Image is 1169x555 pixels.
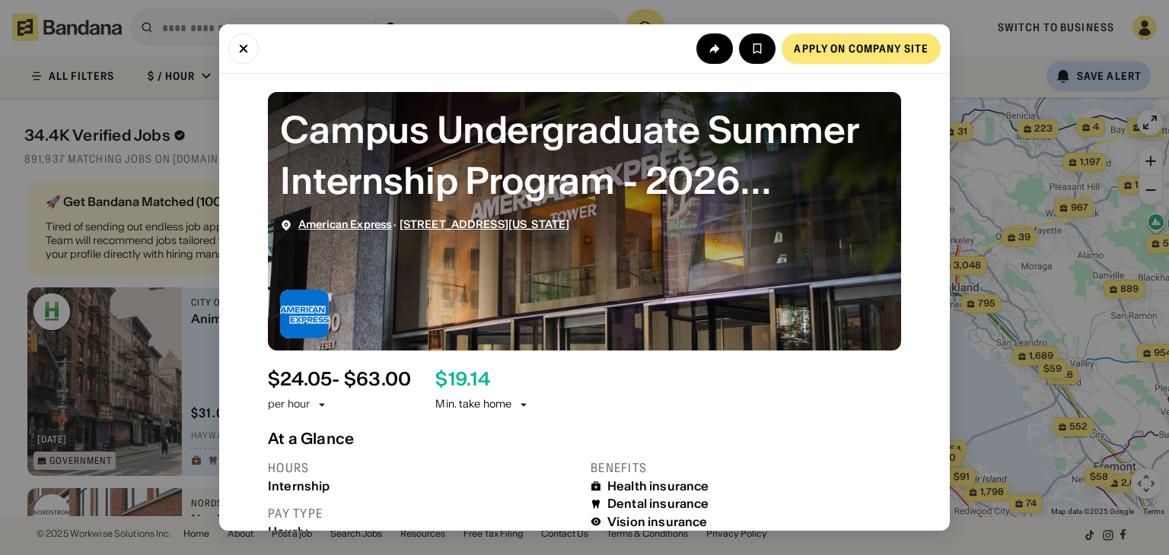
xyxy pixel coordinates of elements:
[280,104,889,206] div: Campus Undergraduate Summer Internship Program - 2026 Operational Resilience, Enterprise Shared S...
[794,43,929,54] div: Apply on company site
[268,460,578,476] div: Hours
[400,217,570,231] span: [STREET_ADDRESS][US_STATE]
[268,369,411,391] div: $ 24.05 - $63.00
[607,515,708,529] div: Vision insurance
[280,290,329,338] img: American Express logo
[591,460,901,476] div: Benefits
[435,397,530,412] div: Min. take home
[298,218,569,231] div: ·
[607,496,709,511] div: Dental insurance
[268,525,578,539] div: Hourly
[607,479,709,493] div: Health insurance
[298,217,391,231] span: American Express
[228,33,259,64] button: Close
[268,479,578,493] div: Internship
[268,397,310,412] div: per hour
[268,506,578,522] div: Pay type
[435,369,489,391] div: $ 19.14
[268,430,901,448] div: At a Glance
